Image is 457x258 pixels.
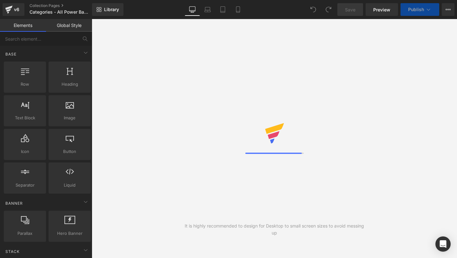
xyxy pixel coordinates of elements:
[30,10,90,15] span: Categories - All Power Banks - [DATE]
[6,182,44,189] span: Separator
[401,3,439,16] button: Publish
[345,6,355,13] span: Save
[200,3,215,16] a: Laptop
[185,3,200,16] a: Desktop
[322,3,335,16] button: Redo
[307,3,320,16] button: Undo
[373,6,390,13] span: Preview
[104,7,119,12] span: Library
[50,230,89,237] span: Hero Banner
[46,19,92,32] a: Global Style
[50,115,89,121] span: Image
[6,115,44,121] span: Text Block
[50,182,89,189] span: Liquid
[13,5,21,14] div: v6
[442,3,454,16] button: More
[435,236,451,252] div: Open Intercom Messenger
[3,3,24,16] a: v6
[366,3,398,16] a: Preview
[5,51,17,57] span: Base
[230,3,246,16] a: Mobile
[50,148,89,155] span: Button
[30,3,103,8] a: Collection Pages
[6,230,44,237] span: Parallax
[408,7,424,12] span: Publish
[183,222,366,236] div: It is highly recommended to design for Desktop to small screen sizes to avoid messing up
[92,3,123,16] a: New Library
[50,81,89,88] span: Heading
[215,3,230,16] a: Tablet
[6,81,44,88] span: Row
[6,148,44,155] span: Icon
[5,200,23,206] span: Banner
[5,248,20,255] span: Stack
